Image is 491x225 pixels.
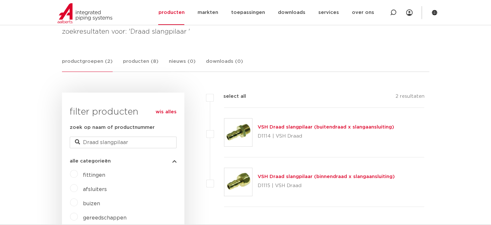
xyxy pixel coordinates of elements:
button: alle categorieën [70,159,177,163]
img: Thumbnail for VSH Draad slangpilaar (buitendraad x slangaansluiting) [224,118,252,146]
a: downloads (0) [206,58,243,72]
h3: filter producten [70,106,177,118]
a: producten (8) [123,58,159,72]
label: select all [214,93,246,100]
a: gereedschappen [83,215,127,220]
p: D1115 | VSH Draad [258,181,395,191]
label: zoek op naam of productnummer [70,124,155,131]
a: afsluiters [83,187,107,192]
h4: zoekresultaten voor: 'Draad slangpilaar ' [62,27,429,37]
a: buizen [83,201,100,206]
input: zoeken [70,137,177,148]
a: VSH Draad slangpilaar (binnendraad x slangaansluiting) [258,174,395,179]
img: Thumbnail for VSH Draad slangpilaar (binnendraad x slangaansluiting) [224,168,252,196]
span: alle categorieën [70,159,111,163]
a: VSH Draad slangpilaar (buitendraad x slangaansluiting) [258,125,394,129]
p: D1114 | VSH Draad [258,131,394,141]
p: 2 resultaten [395,93,424,103]
a: nieuws (0) [169,58,196,72]
a: fittingen [83,173,105,178]
a: wis alles [156,108,177,116]
a: productgroepen (2) [62,58,113,72]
